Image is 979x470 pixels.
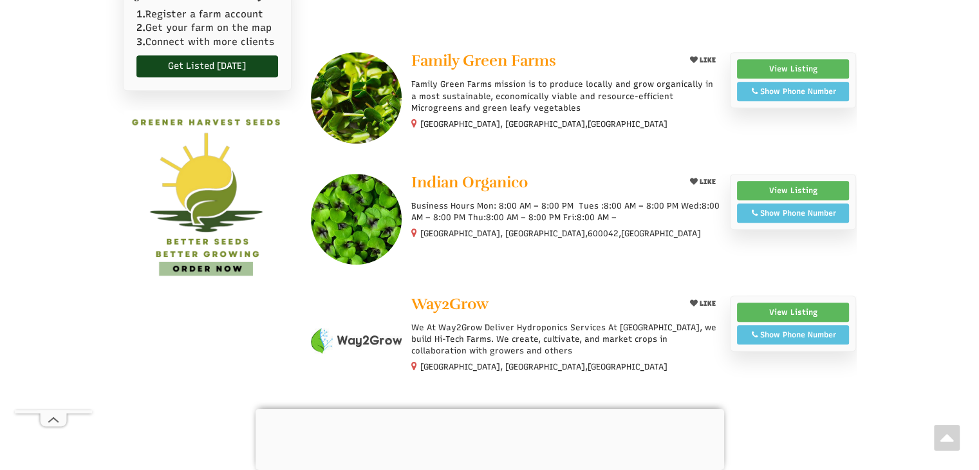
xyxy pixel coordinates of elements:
iframe: Advertisement [256,409,724,467]
small: [GEOGRAPHIC_DATA], [GEOGRAPHIC_DATA], , [420,229,701,238]
span: Indian Organico [411,173,528,192]
a: Way2Grow [411,296,675,315]
div: Show Phone Number [744,86,843,97]
p: Business Hours Mon: 8:00 AM – 8:00 PM Tues :8:00 AM – 8:00 PM Wed:8:00 AM – 8:00 PM Thu:8:00 AM –... [411,200,720,223]
div: Show Phone Number [744,207,843,219]
button: LIKE [685,296,720,312]
b: 2. [136,22,145,33]
a: Family Green Farms [411,52,675,72]
a: View Listing [737,59,850,79]
img: Indian Organico [311,174,402,265]
small: [GEOGRAPHIC_DATA], [GEOGRAPHIC_DATA], [420,362,667,371]
img: GREENER HARVEST SEEDS [123,110,292,279]
p: We At Way2Grow Deliver Hydroponics Services At [GEOGRAPHIC_DATA], we build Hi-Tech Farms. We crea... [411,322,720,357]
iframe: Advertisement [15,24,92,410]
p: Family Green Farms mission is to produce locally and grow organically in a most sustainable, econ... [411,79,720,114]
b: 1. [136,8,145,20]
span: [GEOGRAPHIC_DATA] [588,118,667,130]
img: Way2Grow [311,296,402,386]
a: View Listing [737,303,850,322]
span: 600042 [588,228,619,240]
p: Register a farm account Get your farm on the map Connect with more clients [136,8,279,49]
div: Show Phone Number [744,329,843,341]
span: LIKE [698,178,716,186]
button: LIKE [685,174,720,190]
span: [GEOGRAPHIC_DATA] [621,228,701,240]
button: LIKE [685,52,720,68]
small: [GEOGRAPHIC_DATA], [GEOGRAPHIC_DATA], [420,119,667,129]
span: Way2Grow [411,294,489,314]
b: 3. [136,36,145,48]
span: Family Green Farms [411,51,556,70]
span: [GEOGRAPHIC_DATA] [588,361,667,373]
a: Get Listed [DATE] [136,55,279,77]
a: View Listing [737,181,850,200]
a: Indian Organico [411,174,675,194]
img: Family Green Farms [311,52,402,143]
span: LIKE [698,56,716,64]
span: LIKE [698,299,716,308]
